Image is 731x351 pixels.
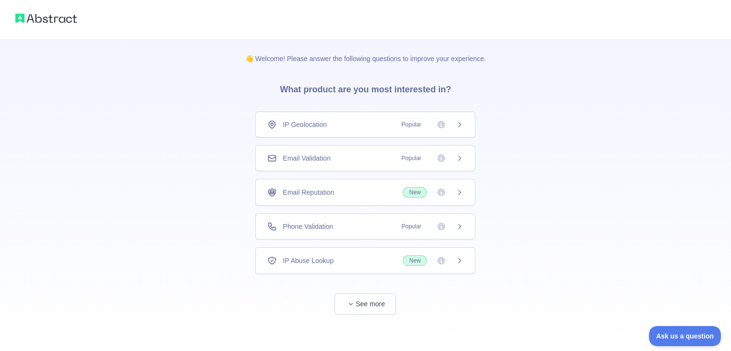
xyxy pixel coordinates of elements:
span: Popular [396,222,427,231]
span: Phone Validation [283,222,333,231]
span: New [403,255,427,266]
span: Popular [396,153,427,163]
span: Email Reputation [283,188,334,197]
span: IP Geolocation [283,120,327,129]
img: Abstract logo [15,12,77,25]
span: New [403,187,427,198]
span: Email Validation [283,153,330,163]
button: See more [335,293,396,315]
h3: What product are you most interested in? [264,63,466,112]
p: 👋 Welcome! Please answer the following questions to improve your experience. [230,38,501,63]
span: IP Abuse Lookup [283,256,334,265]
span: Popular [396,120,427,129]
iframe: Toggle Customer Support [649,326,721,346]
